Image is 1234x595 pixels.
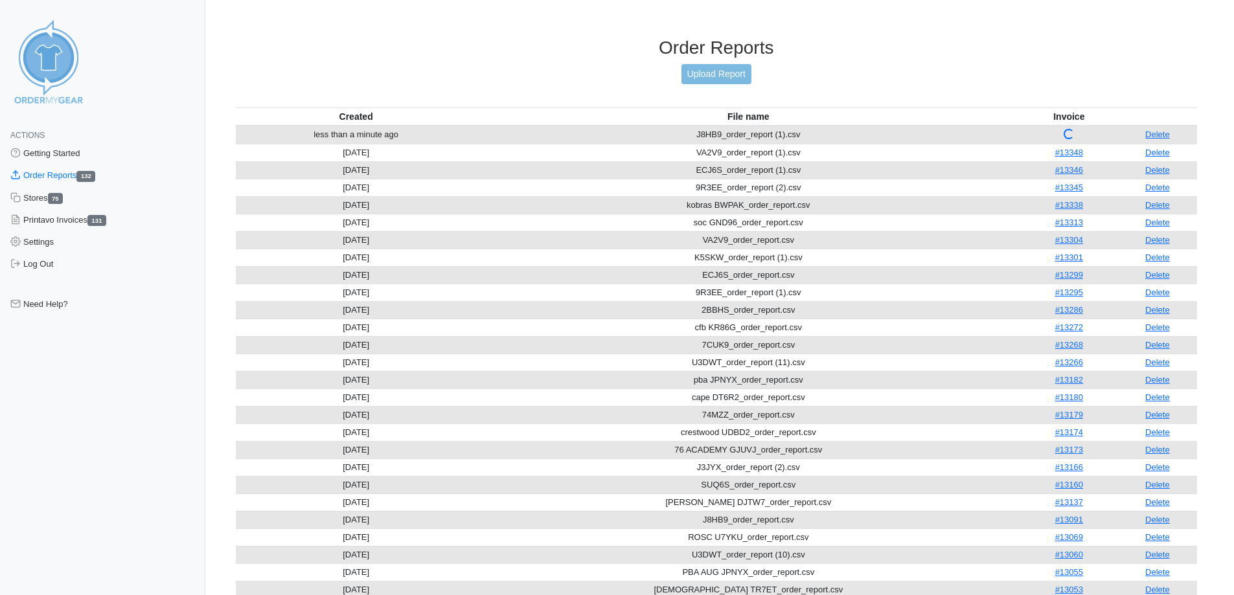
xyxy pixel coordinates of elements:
[1055,287,1083,297] a: #13295
[477,107,1020,126] th: File name
[477,284,1020,301] td: 9R3EE_order_report (1).csv
[236,196,477,214] td: [DATE]
[236,126,477,144] td: less than a minute ago
[477,196,1020,214] td: kobras BWPAK_order_report.csv
[1145,357,1170,367] a: Delete
[477,511,1020,528] td: J8HB9_order_report.csv
[236,546,477,563] td: [DATE]
[477,266,1020,284] td: ECJ6S_order_report.csv
[477,441,1020,458] td: 76 ACADEMY GJUVJ_order_report.csv
[1055,567,1083,577] a: #13055
[1055,218,1083,227] a: #13313
[1055,392,1083,402] a: #13180
[1145,218,1170,227] a: Delete
[477,493,1020,511] td: [PERSON_NAME] DJTW7_order_report.csv
[477,563,1020,581] td: PBA AUG JPNYX_order_report.csv
[1055,410,1083,420] a: #13179
[1055,375,1083,385] a: #13182
[1055,550,1083,559] a: #13060
[1145,445,1170,455] a: Delete
[1055,322,1083,332] a: #13272
[1145,410,1170,420] a: Delete
[236,493,477,511] td: [DATE]
[236,528,477,546] td: [DATE]
[236,511,477,528] td: [DATE]
[1055,445,1083,455] a: #13173
[1145,515,1170,524] a: Delete
[1145,480,1170,489] a: Delete
[1055,235,1083,245] a: #13304
[1145,148,1170,157] a: Delete
[48,193,63,204] span: 75
[236,179,477,196] td: [DATE]
[1055,497,1083,507] a: #13137
[477,144,1020,161] td: VA2V9_order_report (1).csv
[1145,305,1170,315] a: Delete
[1145,550,1170,559] a: Delete
[1145,427,1170,437] a: Delete
[1055,427,1083,437] a: #13174
[236,336,477,354] td: [DATE]
[1055,515,1083,524] a: #13091
[1055,340,1083,350] a: #13268
[87,215,106,226] span: 131
[1055,462,1083,472] a: #13166
[1145,200,1170,210] a: Delete
[477,423,1020,441] td: crestwood UDBD2_order_report.csv
[236,266,477,284] td: [DATE]
[1145,585,1170,594] a: Delete
[1055,200,1083,210] a: #13338
[1055,305,1083,315] a: #13286
[236,161,477,179] td: [DATE]
[477,388,1020,406] td: cape DT6R2_order_report.csv
[76,171,95,182] span: 132
[1145,462,1170,472] a: Delete
[1020,107,1118,126] th: Invoice
[1055,480,1083,489] a: #13160
[477,179,1020,196] td: 9R3EE_order_report (2).csv
[236,301,477,319] td: [DATE]
[681,64,751,84] a: Upload Report
[236,284,477,301] td: [DATE]
[477,371,1020,388] td: pba JPNYX_order_report.csv
[477,161,1020,179] td: ECJ6S_order_report (1).csv
[1145,532,1170,542] a: Delete
[1055,148,1083,157] a: #13348
[236,37,1198,59] h3: Order Reports
[1145,497,1170,507] a: Delete
[236,354,477,371] td: [DATE]
[1145,129,1170,139] a: Delete
[1145,287,1170,297] a: Delete
[477,546,1020,563] td: U3DWT_order_report (10).csv
[1055,183,1083,192] a: #13345
[236,476,477,493] td: [DATE]
[236,144,477,161] td: [DATE]
[1055,532,1083,542] a: #13069
[477,231,1020,249] td: VA2V9_order_report.csv
[1055,270,1083,280] a: #13299
[477,301,1020,319] td: 2BBHS_order_report.csv
[236,423,477,441] td: [DATE]
[236,231,477,249] td: [DATE]
[1055,357,1083,367] a: #13266
[236,563,477,581] td: [DATE]
[236,371,477,388] td: [DATE]
[477,458,1020,476] td: J3JYX_order_report (2).csv
[1055,165,1083,175] a: #13346
[477,249,1020,266] td: K5SKW_order_report (1).csv
[477,126,1020,144] td: J8HB9_order_report (1).csv
[236,441,477,458] td: [DATE]
[1055,253,1083,262] a: #13301
[477,528,1020,546] td: ROSC U7YKU_order_report.csv
[236,406,477,423] td: [DATE]
[1145,392,1170,402] a: Delete
[1145,322,1170,332] a: Delete
[477,476,1020,493] td: SUQ6S_order_report.csv
[1145,270,1170,280] a: Delete
[477,354,1020,371] td: U3DWT_order_report (11).csv
[236,214,477,231] td: [DATE]
[477,214,1020,231] td: soc GND96_order_report.csv
[477,336,1020,354] td: 7CUK9_order_report.csv
[1145,165,1170,175] a: Delete
[236,458,477,476] td: [DATE]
